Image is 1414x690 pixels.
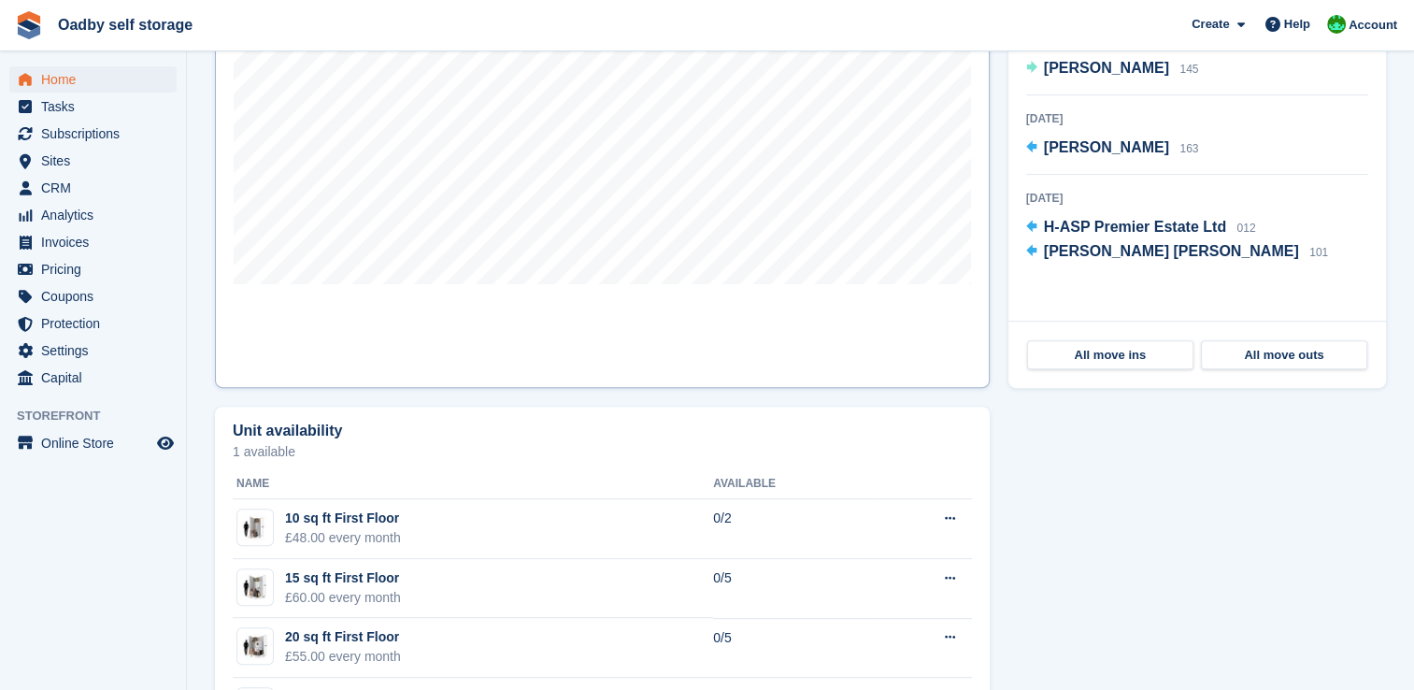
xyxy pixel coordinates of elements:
[9,365,177,391] a: menu
[9,175,177,201] a: menu
[41,430,153,456] span: Online Store
[713,559,872,619] td: 0/5
[41,310,153,337] span: Protection
[1026,110,1368,127] div: [DATE]
[41,175,153,201] span: CRM
[41,229,153,255] span: Invoices
[9,148,177,174] a: menu
[154,432,177,454] a: Preview store
[9,121,177,147] a: menu
[9,66,177,93] a: menu
[1201,340,1367,370] a: All move outs
[1026,57,1199,81] a: [PERSON_NAME] 145
[1179,63,1198,76] span: 145
[237,514,273,541] img: 10-sqft-unit%20(2).jpg
[9,283,177,309] a: menu
[1027,340,1193,370] a: All move ins
[1026,216,1256,240] a: H-ASP Premier Estate Ltd 012
[233,423,342,439] h2: Unit availability
[713,499,872,559] td: 0/2
[41,202,153,228] span: Analytics
[1026,137,1199,161] a: [PERSON_NAME] 163
[285,627,401,647] div: 20 sq ft First Floor
[41,121,153,147] span: Subscriptions
[1026,190,1368,207] div: [DATE]
[41,256,153,282] span: Pricing
[285,588,401,608] div: £60.00 every month
[9,256,177,282] a: menu
[9,93,177,120] a: menu
[17,407,186,425] span: Storefront
[237,633,273,660] img: 20-sqft-unit%20(1).jpg
[285,509,401,528] div: 10 sq ft First Floor
[41,93,153,120] span: Tasks
[1192,15,1229,34] span: Create
[1284,15,1310,34] span: Help
[1309,246,1328,259] span: 101
[1349,16,1397,35] span: Account
[237,573,273,600] img: 15-sqft-unit.jpg
[713,469,872,499] th: Available
[15,11,43,39] img: stora-icon-8386f47178a22dfd0bd8f6a31ec36ba5ce8667c1dd55bd0f319d3a0aa187defe.svg
[9,202,177,228] a: menu
[9,338,177,364] a: menu
[41,365,153,391] span: Capital
[285,568,401,588] div: 15 sq ft First Floor
[41,148,153,174] span: Sites
[1327,15,1346,34] img: Stephanie
[41,66,153,93] span: Home
[713,618,872,678] td: 0/5
[41,283,153,309] span: Coupons
[1026,240,1328,265] a: [PERSON_NAME] [PERSON_NAME] 101
[50,9,200,40] a: Oadby self storage
[9,310,177,337] a: menu
[285,528,401,548] div: £48.00 every month
[1044,60,1169,76] span: [PERSON_NAME]
[1179,142,1198,155] span: 163
[1044,243,1299,259] span: [PERSON_NAME] [PERSON_NAME]
[41,338,153,364] span: Settings
[1236,222,1255,235] span: 012
[9,229,177,255] a: menu
[9,430,177,456] a: menu
[233,445,972,458] p: 1 available
[233,469,713,499] th: Name
[1044,219,1226,235] span: H-ASP Premier Estate Ltd
[285,647,401,667] div: £55.00 every month
[1044,139,1169,155] span: [PERSON_NAME]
